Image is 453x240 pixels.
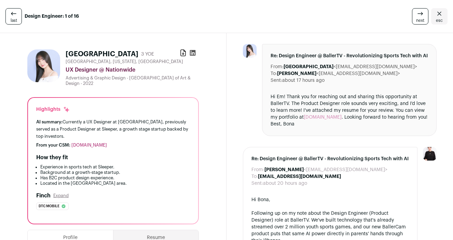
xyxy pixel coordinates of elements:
div: Currently a UX Designer at [GEOGRAPHIC_DATA], previously served as a Product Designer at Sleeper,... [36,118,190,140]
div: Hi Em! Thank you for reaching out and sharing this opportunity at BallerTV. The Product Designer ... [271,93,428,127]
a: next [412,8,428,25]
div: Advertising & Graphic Design - [GEOGRAPHIC_DATA] of Art & Design - 2022 [66,75,199,86]
dt: Sent: [251,180,263,187]
img: 9240684-medium_jpg [423,147,437,161]
span: esc [436,18,443,23]
dd: <[EMAIL_ADDRESS][DOMAIN_NAME]> [284,63,417,70]
b: [PERSON_NAME] [264,167,304,172]
button: Expand [53,193,69,198]
dt: From: [251,166,264,173]
span: Re: Design Engineer @ BallerTV - Revolutionizing Sports Tech with AI [271,52,428,59]
div: Highlights [36,106,70,113]
div: Hi Bona, [251,196,409,203]
b: [EMAIL_ADDRESS][DOMAIN_NAME] [258,174,341,179]
b: [PERSON_NAME] [277,71,316,76]
span: last [11,18,17,23]
dt: To: [271,70,277,77]
div: 3 YOE [141,51,154,58]
li: Has B2C product design experience. [40,175,190,181]
li: Background at a growth-stage startup. [40,170,190,175]
dd: <[EMAIL_ADDRESS][DOMAIN_NAME]> [277,70,400,77]
dd: about 20 hours ago [263,180,307,187]
img: d239a55d3bc857d82f373fb8644a31735f57013f32c06007d7a9969f8eb4ebfb.jpg [243,44,257,58]
img: d239a55d3bc857d82f373fb8644a31735f57013f32c06007d7a9969f8eb4ebfb.jpg [27,49,60,82]
b: [GEOGRAPHIC_DATA] [284,64,333,69]
h1: [GEOGRAPHIC_DATA] [66,49,138,59]
li: Located in the [GEOGRAPHIC_DATA] area. [40,181,190,186]
dd: about 17 hours ago [282,77,325,84]
dt: From: [271,63,284,70]
dd: <[EMAIL_ADDRESS][DOMAIN_NAME]> [264,166,387,173]
a: last [5,8,22,25]
span: [GEOGRAPHIC_DATA], [US_STATE], [GEOGRAPHIC_DATA] [66,59,183,64]
dt: Sent: [271,77,282,84]
a: [DOMAIN_NAME] [304,115,342,120]
span: Re: Design Engineer @ BallerTV - Revolutionizing Sports Tech with AI [251,155,409,162]
li: Experience in sports tech at Sleeper. [40,164,190,170]
dt: To: [251,173,258,180]
span: From your CSM: [36,143,70,147]
div: UX Designer @ Nationwide [66,66,199,74]
h2: Finch [36,192,51,200]
strong: Design Engineer: 1 of 16 [25,13,79,20]
span: AI summary: [36,120,63,124]
span: Dtc mobile [39,203,59,210]
a: Close [431,8,448,25]
a: [DOMAIN_NAME] [71,143,107,147]
h2: How they fit [36,153,68,162]
span: next [416,18,424,23]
